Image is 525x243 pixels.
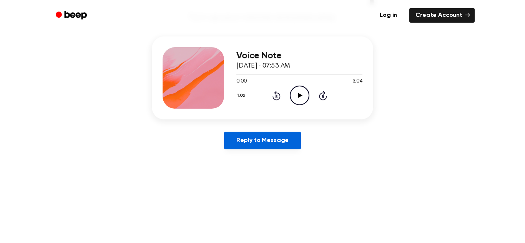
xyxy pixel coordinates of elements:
span: [DATE] · 07:53 AM [236,63,290,69]
h3: Voice Note [236,51,362,61]
a: Reply to Message [224,132,301,149]
button: 1.0x [236,89,248,102]
span: 0:00 [236,78,246,86]
a: Log in [372,7,405,24]
span: 3:04 [352,78,362,86]
a: Create Account [409,8,475,23]
a: Beep [50,8,94,23]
